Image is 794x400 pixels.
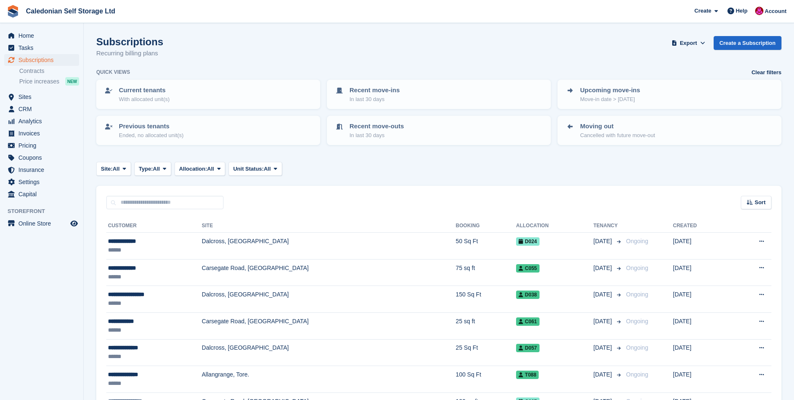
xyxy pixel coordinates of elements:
[119,131,184,140] p: Ended, no allocated unit(s)
[755,198,766,207] span: Sort
[18,164,69,176] span: Insurance
[119,86,170,95] p: Current tenants
[18,188,69,200] span: Capital
[673,339,730,366] td: [DATE]
[101,165,113,173] span: Site:
[23,4,118,18] a: Caledonian Self Storage Ltd
[349,86,400,95] p: Recent move-ins
[328,117,550,144] a: Recent move-outs In last 30 days
[580,131,655,140] p: Cancelled with future move-out
[18,152,69,164] span: Coupons
[113,165,120,173] span: All
[18,218,69,229] span: Online Store
[349,131,404,140] p: In last 30 days
[755,7,763,15] img: Donald Mathieson
[175,162,226,176] button: Allocation: All
[456,286,516,313] td: 150 Sq Ft
[751,68,781,77] a: Clear filters
[4,30,79,42] a: menu
[516,371,539,379] span: T088
[202,233,456,260] td: Dalcross, [GEOGRAPHIC_DATA]
[4,188,79,200] a: menu
[96,49,163,58] p: Recurring billing plans
[516,291,540,299] span: D038
[97,117,319,144] a: Previous tenants Ended, no allocated unit(s)
[18,54,69,66] span: Subscriptions
[580,122,655,131] p: Moving out
[4,152,79,164] a: menu
[233,165,264,173] span: Unit Status:
[765,7,786,16] span: Account
[264,165,271,173] span: All
[349,95,400,104] p: In last 30 days
[594,264,614,273] span: [DATE]
[96,36,163,47] h1: Subscriptions
[65,77,79,86] div: NEW
[139,165,153,173] span: Type:
[516,237,540,246] span: D024
[694,7,711,15] span: Create
[4,127,79,139] a: menu
[626,344,648,351] span: Ongoing
[594,317,614,326] span: [DATE]
[580,95,640,104] p: Move-in date > [DATE]
[106,219,202,233] th: Customer
[594,237,614,246] span: [DATE]
[4,115,79,127] a: menu
[4,103,79,115] a: menu
[19,78,59,86] span: Price increases
[202,286,456,313] td: Dalcross, [GEOGRAPHIC_DATA]
[673,259,730,286] td: [DATE]
[580,86,640,95] p: Upcoming move-ins
[673,312,730,339] td: [DATE]
[202,219,456,233] th: Site
[153,165,160,173] span: All
[516,264,540,273] span: C055
[558,117,781,144] a: Moving out Cancelled with future move-out
[7,5,19,18] img: stora-icon-8386f47178a22dfd0bd8f6a31ec36ba5ce8667c1dd55bd0f319d3a0aa187defe.svg
[673,219,730,233] th: Created
[626,291,648,298] span: Ongoing
[673,286,730,313] td: [DATE]
[594,370,614,379] span: [DATE]
[97,81,319,108] a: Current tenants With allocated unit(s)
[18,176,69,188] span: Settings
[179,165,207,173] span: Allocation:
[680,39,697,47] span: Export
[229,162,282,176] button: Unit Status: All
[670,36,707,50] button: Export
[119,95,170,104] p: With allocated unit(s)
[736,7,748,15] span: Help
[19,77,79,86] a: Price increases NEW
[4,91,79,103] a: menu
[202,312,456,339] td: Carsegate Road, [GEOGRAPHIC_DATA]
[96,162,131,176] button: Site: All
[456,339,516,366] td: 25 Sq Ft
[202,339,456,366] td: Dalcross, [GEOGRAPHIC_DATA]
[8,207,83,216] span: Storefront
[119,122,184,131] p: Previous tenants
[18,115,69,127] span: Analytics
[626,238,648,244] span: Ongoing
[626,265,648,271] span: Ongoing
[19,67,79,75] a: Contracts
[558,81,781,108] a: Upcoming move-ins Move-in date > [DATE]
[202,366,456,393] td: Allangrange, Tore.
[456,233,516,260] td: 50 Sq Ft
[456,312,516,339] td: 25 sq ft
[349,122,404,131] p: Recent move-outs
[18,91,69,103] span: Sites
[516,219,594,233] th: Allocation
[626,318,648,325] span: Ongoing
[18,42,69,54] span: Tasks
[4,54,79,66] a: menu
[673,366,730,393] td: [DATE]
[594,343,614,352] span: [DATE]
[134,162,171,176] button: Type: All
[18,127,69,139] span: Invoices
[594,290,614,299] span: [DATE]
[4,176,79,188] a: menu
[4,42,79,54] a: menu
[516,344,540,352] span: D057
[18,140,69,151] span: Pricing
